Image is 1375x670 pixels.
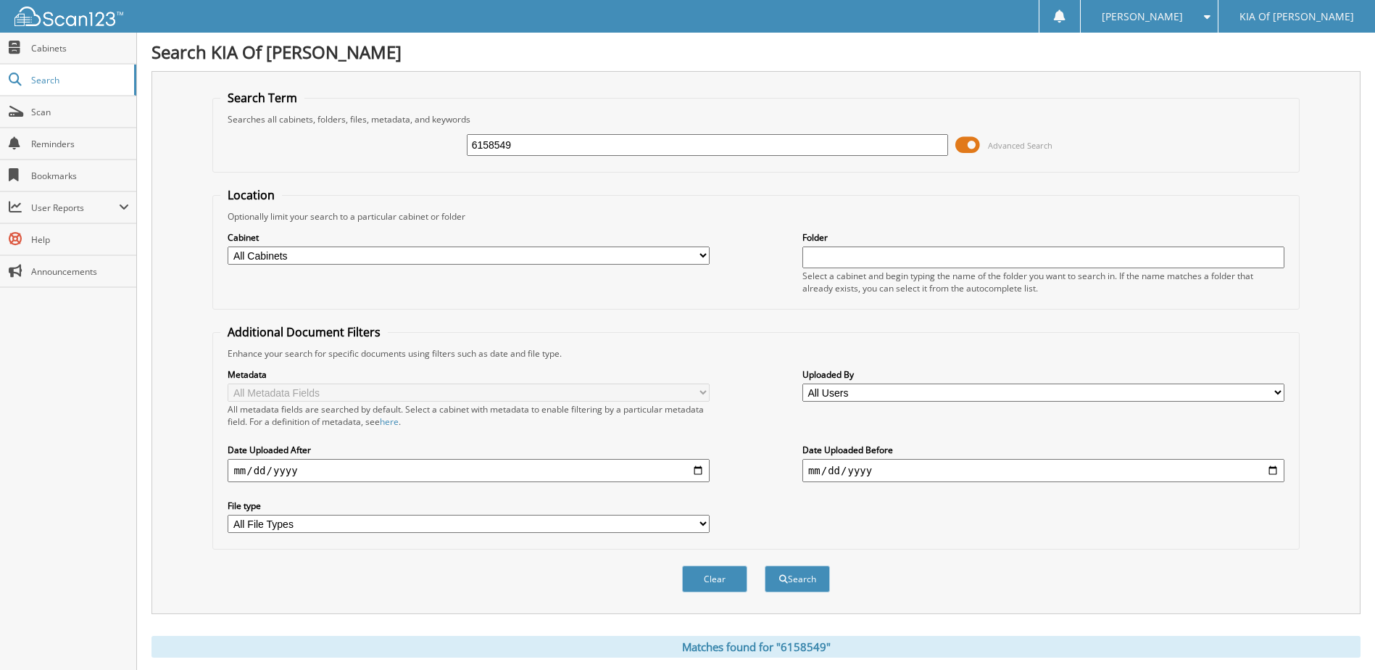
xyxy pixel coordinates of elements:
[14,7,123,26] img: scan123-logo-white.svg
[31,74,127,86] span: Search
[31,202,119,214] span: User Reports
[220,187,282,203] legend: Location
[31,106,129,118] span: Scan
[682,566,747,592] button: Clear
[988,140,1052,151] span: Advanced Search
[802,444,1284,456] label: Date Uploaded Before
[802,368,1284,381] label: Uploaded By
[228,500,710,512] label: File type
[31,170,129,182] span: Bookmarks
[220,90,304,106] legend: Search Term
[228,444,710,456] label: Date Uploaded After
[31,42,129,54] span: Cabinets
[228,403,710,428] div: All metadata fields are searched by default. Select a cabinet with metadata to enable filtering b...
[380,415,399,428] a: here
[228,231,710,244] label: Cabinet
[220,324,388,340] legend: Additional Document Filters
[1102,12,1183,21] span: [PERSON_NAME]
[802,231,1284,244] label: Folder
[228,368,710,381] label: Metadata
[220,113,1291,125] div: Searches all cabinets, folders, files, metadata, and keywords
[802,459,1284,482] input: end
[31,233,129,246] span: Help
[220,210,1291,223] div: Optionally limit your search to a particular cabinet or folder
[765,566,830,592] button: Search
[220,347,1291,360] div: Enhance your search for specific documents using filters such as date and file type.
[31,138,129,150] span: Reminders
[1239,12,1354,21] span: KIA Of [PERSON_NAME]
[802,270,1284,294] div: Select a cabinet and begin typing the name of the folder you want to search in. If the name match...
[228,459,710,482] input: start
[31,265,129,278] span: Announcements
[151,40,1361,64] h1: Search KIA Of [PERSON_NAME]
[151,636,1361,658] div: Matches found for "6158549"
